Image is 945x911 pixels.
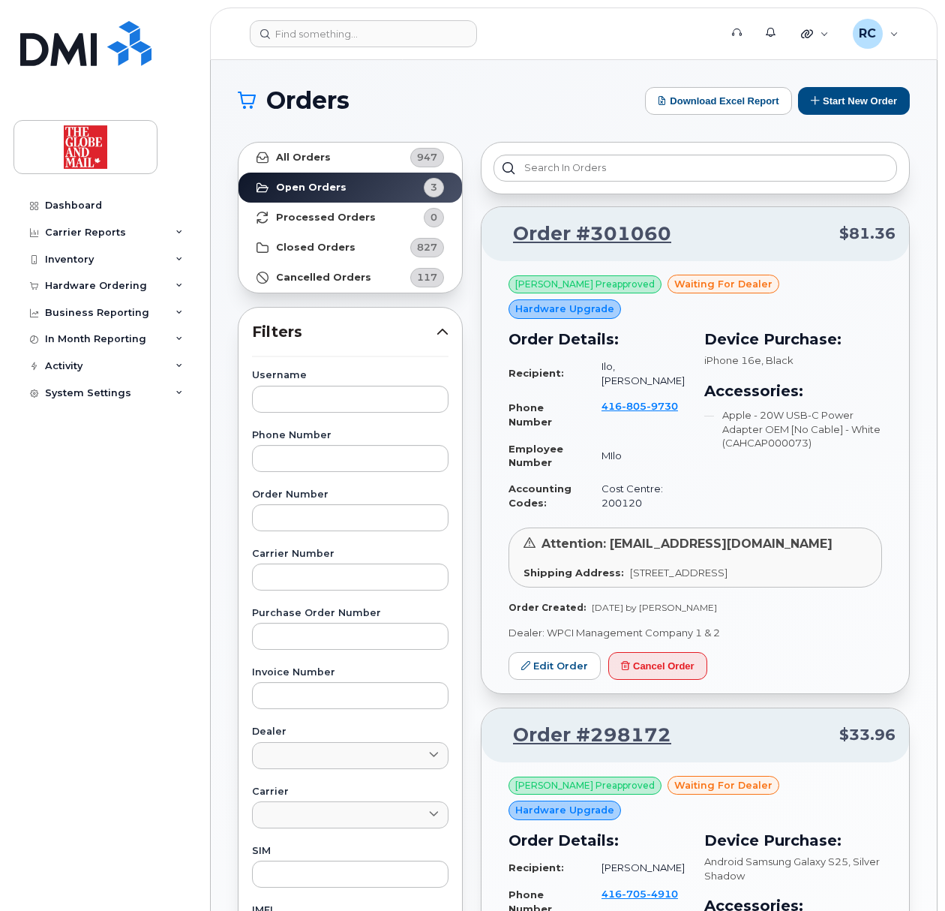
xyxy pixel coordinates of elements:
li: Apple - 20W USB-C Power Adapter OEM [No Cable] - White (CAHCAP000073) [704,408,882,450]
strong: Open Orders [276,182,346,194]
label: Carrier Number [252,549,448,559]
a: 4168059730 [601,400,678,426]
span: $81.36 [839,223,895,245]
span: 4910 [646,888,678,900]
a: Open Orders3 [238,173,462,203]
label: Order Number [252,490,448,500]
strong: Cancelled Orders [276,272,371,284]
span: [PERSON_NAME] Preapproved [515,779,655,792]
strong: Accounting Codes: [508,483,571,509]
a: Closed Orders827 [238,233,462,263]
td: Cost Centre: 200120 [588,476,686,516]
label: Username [252,371,448,380]
strong: Phone Number [508,401,552,428]
h3: Device Purchase: [704,829,882,852]
span: [STREET_ADDRESS] [630,567,727,579]
span: 947 [417,150,437,164]
button: Cancel Order [608,652,707,680]
a: Order #298172 [495,722,671,749]
strong: All Orders [276,152,331,164]
strong: Order Created: [508,602,586,613]
span: Filters [252,321,436,343]
label: Dealer [252,727,448,737]
input: Search in orders [493,155,897,182]
td: MIlo [588,436,686,476]
strong: Recipient: [508,367,564,379]
a: Order #301060 [495,221,671,248]
td: Ilo, [PERSON_NAME] [588,353,686,393]
span: 416 [601,888,678,900]
span: , Black [761,354,793,366]
button: Start New Order [798,87,910,115]
p: Dealer: WPCI Management Company 1 & 2 [508,626,882,640]
h3: Device Purchase: [704,328,882,350]
strong: Recipient: [508,861,564,873]
label: Purchase Order Number [252,609,448,618]
span: 3 [430,180,437,194]
a: Processed Orders0 [238,203,462,233]
label: Phone Number [252,431,448,440]
span: waiting for dealer [674,778,772,792]
h3: Order Details: [508,328,686,350]
label: SIM [252,846,448,856]
span: Orders [266,89,349,112]
strong: Processed Orders [276,212,376,224]
span: 117 [417,270,437,284]
a: Cancelled Orders117 [238,263,462,293]
label: Invoice Number [252,668,448,678]
span: [DATE] by [PERSON_NAME] [592,602,717,613]
strong: Employee Number [508,443,563,469]
td: [PERSON_NAME] [588,855,686,881]
span: 705 [622,888,646,900]
span: Android Samsung Galaxy S25 [704,855,848,867]
span: 416 [601,400,678,412]
strong: Closed Orders [276,242,355,254]
strong: Shipping Address: [523,567,624,579]
span: 9730 [646,400,678,412]
a: Edit Order [508,652,601,680]
span: Hardware Upgrade [515,803,614,817]
label: Carrier [252,787,448,797]
h3: Order Details: [508,829,686,852]
span: Hardware Upgrade [515,302,614,316]
h3: Accessories: [704,380,882,402]
span: iPhone 16e [704,354,761,366]
span: $33.96 [839,724,895,746]
span: 805 [622,400,646,412]
span: waiting for dealer [674,277,772,291]
span: , Silver Shadow [704,855,880,882]
span: 0 [430,210,437,224]
span: Attention: [EMAIL_ADDRESS][DOMAIN_NAME] [541,537,832,551]
span: 827 [417,240,437,254]
span: [PERSON_NAME] Preapproved [515,278,655,291]
a: All Orders947 [238,143,462,173]
button: Download Excel Report [645,87,792,115]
